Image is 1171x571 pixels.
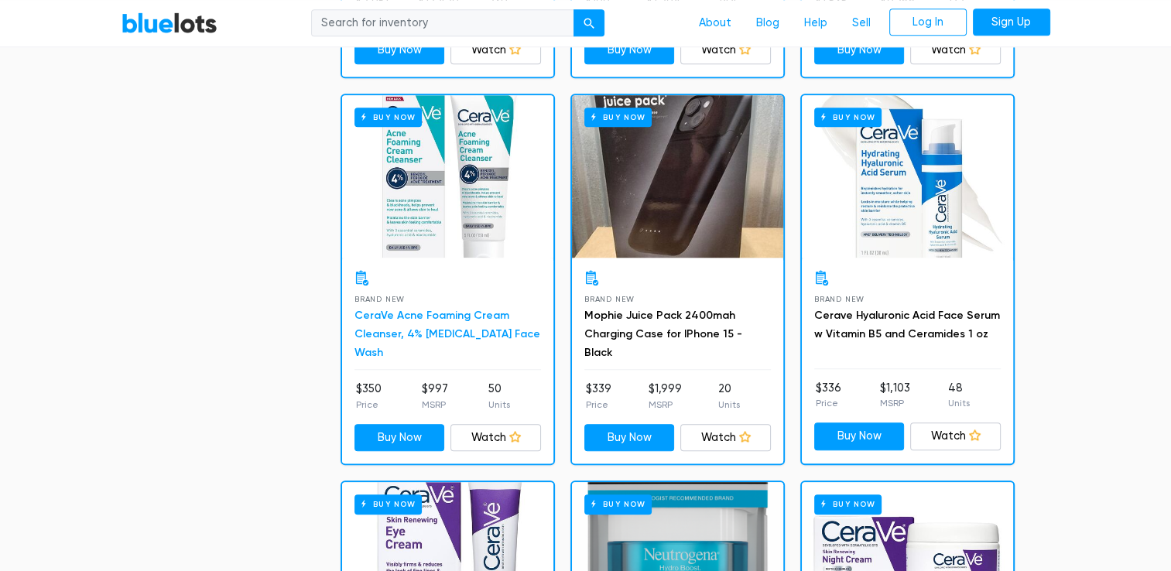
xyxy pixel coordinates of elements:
h6: Buy Now [584,494,652,514]
h6: Buy Now [814,494,882,514]
p: Price [816,396,841,410]
li: 20 [718,381,740,412]
li: $1,999 [648,381,681,412]
a: BlueLots [122,12,217,34]
p: MSRP [879,396,909,410]
a: Watch [910,36,1001,64]
h6: Buy Now [354,494,422,514]
a: Buy Now [814,36,905,64]
h6: Buy Now [814,108,882,127]
a: Buy Now [572,95,783,258]
input: Search for inventory [311,9,574,37]
a: Blog [744,9,792,38]
li: $336 [816,380,841,411]
a: Watch [910,422,1001,450]
a: Watch [680,36,771,64]
p: Price [586,398,611,412]
li: 50 [488,381,510,412]
a: Buy Now [354,36,445,64]
a: Buy Now [354,424,445,452]
a: Sell [840,9,883,38]
a: Mophie Juice Pack 2400mah Charging Case for IPhone 15 - Black [584,309,742,359]
a: Watch [450,424,541,452]
li: $1,103 [879,380,909,411]
p: Units [488,398,510,412]
a: CeraVe Acne Foaming Cream Cleanser, 4% [MEDICAL_DATA] Face Wash [354,309,540,359]
a: Watch [680,424,771,452]
a: Cerave Hyaluronic Acid Face Serum w Vitamin B5 and Ceramides 1 oz [814,309,1000,340]
a: Buy Now [814,422,905,450]
h6: Buy Now [354,108,422,127]
h6: Buy Now [584,108,652,127]
a: Watch [450,36,541,64]
a: Buy Now [584,36,675,64]
a: Sign Up [973,9,1050,36]
p: Units [718,398,740,412]
li: $339 [586,381,611,412]
span: Brand New [354,295,405,303]
a: About [687,9,744,38]
a: Help [792,9,840,38]
span: Brand New [814,295,865,303]
a: Buy Now [802,95,1013,258]
li: $997 [422,381,448,412]
a: Log In [889,9,967,36]
span: Brand New [584,295,635,303]
p: MSRP [648,398,681,412]
li: 48 [948,380,970,411]
p: Price [356,398,382,412]
a: Buy Now [584,424,675,452]
a: Buy Now [342,95,553,258]
p: MSRP [422,398,448,412]
p: Units [948,396,970,410]
li: $350 [356,381,382,412]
